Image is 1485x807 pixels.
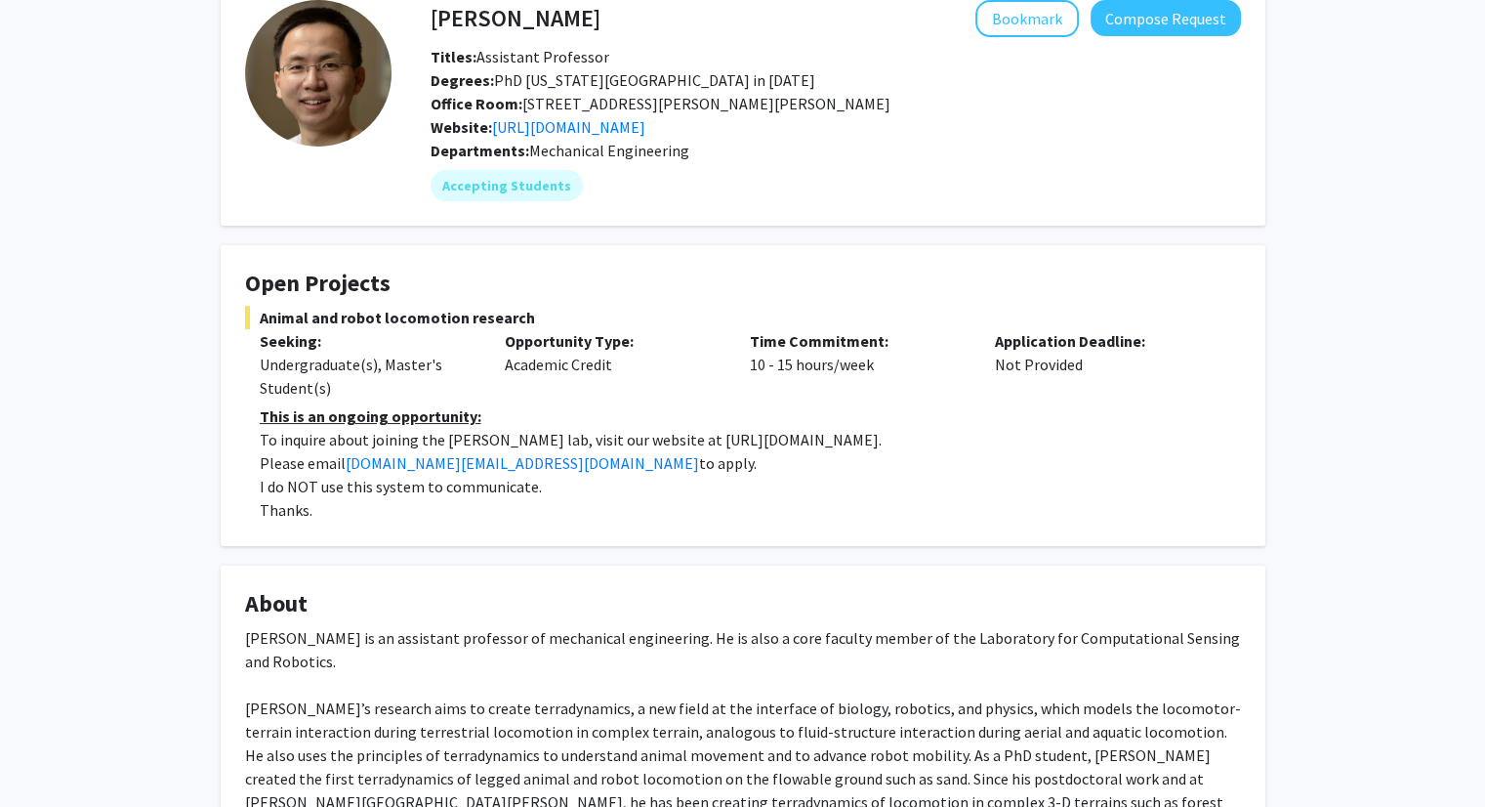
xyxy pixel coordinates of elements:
[260,329,475,353] p: Seeking:
[492,117,645,137] a: Opens in a new tab
[431,70,494,90] b: Degrees:
[735,329,980,400] div: 10 - 15 hours/week
[431,141,529,160] b: Departments:
[995,329,1211,353] p: Application Deadline:
[260,406,481,426] u: This is an ongoing opportunity:
[260,498,1241,522] p: Thanks.
[260,451,1241,475] p: Please email to apply.
[245,270,1241,298] h4: Open Projects
[431,117,492,137] b: Website:
[750,329,966,353] p: Time Commitment:
[431,94,522,113] b: Office Room:
[431,170,583,201] mat-chip: Accepting Students
[980,329,1225,400] div: Not Provided
[245,590,1241,618] h4: About
[260,428,1241,451] p: To inquire about joining the [PERSON_NAME] lab, visit our website at [URL][DOMAIN_NAME].
[15,719,83,792] iframe: Chat
[431,70,815,90] span: PhD [US_STATE][GEOGRAPHIC_DATA] in [DATE]
[260,475,1241,498] p: I do NOT use this system to communicate.
[431,47,609,66] span: Assistant Professor
[490,329,735,400] div: Academic Credit
[245,306,1241,329] span: Animal and robot locomotion research
[505,329,721,353] p: Opportunity Type:
[529,141,689,160] span: Mechanical Engineering
[431,47,476,66] b: Titles:
[431,94,890,113] span: [STREET_ADDRESS][PERSON_NAME][PERSON_NAME]
[260,353,475,400] div: Undergraduate(s), Master's Student(s)
[346,453,699,473] a: [DOMAIN_NAME][EMAIL_ADDRESS][DOMAIN_NAME]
